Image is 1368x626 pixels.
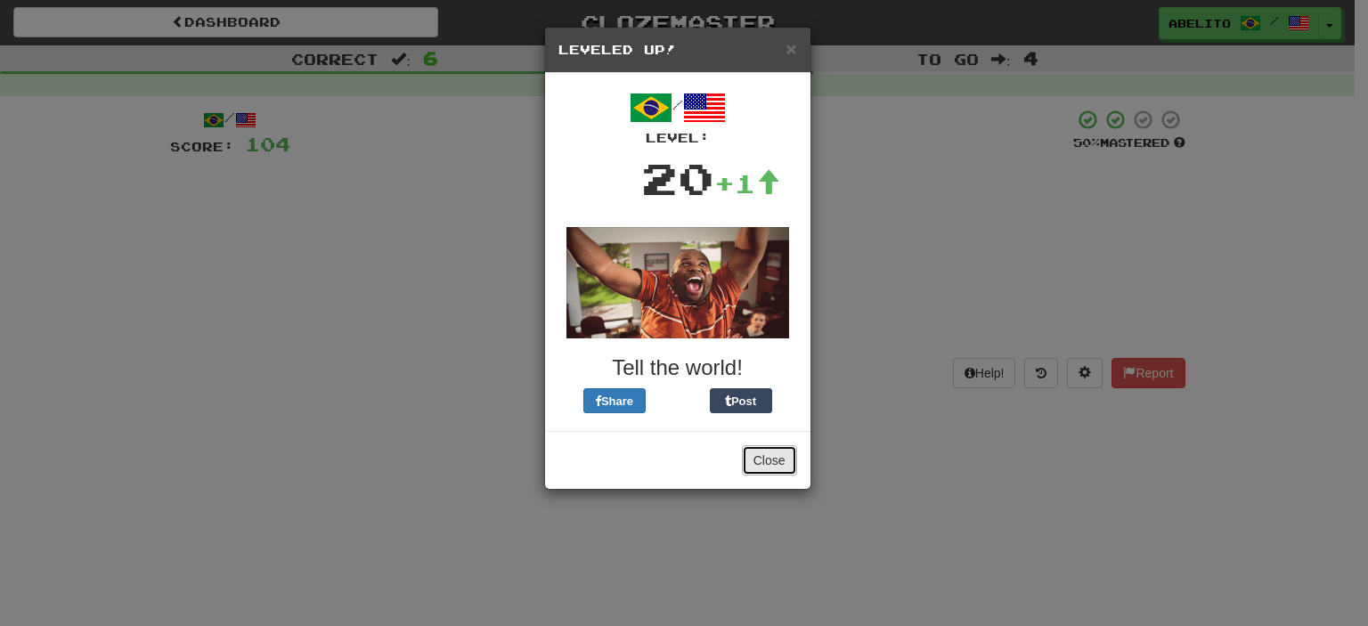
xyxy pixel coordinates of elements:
[558,129,797,147] div: Level:
[714,166,780,201] div: +1
[558,86,797,147] div: /
[786,39,796,58] button: Close
[583,388,646,413] button: Share
[742,445,797,476] button: Close
[786,38,796,59] span: ×
[646,388,710,413] iframe: X Post Button
[558,41,797,59] h5: Leveled Up!
[558,356,797,379] h3: Tell the world!
[566,227,789,338] img: anon-dude-dancing-749b357b783eda7f85c51e4a2e1ee5269fc79fcf7d6b6aa88849e9eb2203d151.gif
[641,147,714,209] div: 20
[710,388,772,413] button: Post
